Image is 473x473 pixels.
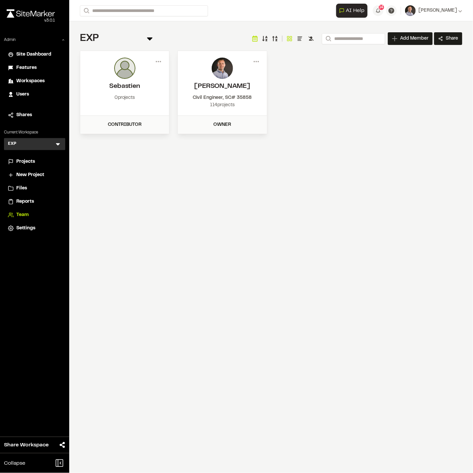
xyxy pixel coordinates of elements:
[16,158,35,165] span: Projects
[405,5,462,16] button: [PERSON_NAME]
[8,185,61,192] a: Files
[8,171,61,179] a: New Project
[4,129,65,135] p: Current Workspace
[8,198,61,205] a: Reports
[4,459,25,467] span: Collapse
[307,35,315,43] a: Include Deactivated Members
[7,9,55,18] img: rebrand.png
[16,185,27,192] span: Files
[16,64,37,72] span: Features
[322,33,334,44] button: Search
[418,7,457,14] span: [PERSON_NAME]
[405,5,416,16] img: User
[84,121,165,128] div: Contributor
[8,141,16,147] h3: EXP
[80,5,92,16] button: Search
[373,5,383,16] button: 14
[114,58,135,79] img: photo
[8,225,61,232] a: Settings
[16,51,51,58] span: Site Dashboard
[16,225,35,232] span: Settings
[16,112,32,119] span: Shares
[8,158,61,165] a: Projects
[8,112,61,119] a: Shares
[212,58,233,79] img: photo
[16,91,29,98] span: Users
[16,171,44,179] span: New Project
[400,35,428,42] span: Add Member
[336,4,367,18] button: Open AI Assistant
[8,51,61,58] a: Site Dashboard
[87,94,162,102] div: 0 projects
[4,441,49,449] span: Share Workspace
[446,35,458,42] span: Share
[8,211,61,219] a: Team
[336,4,370,18] div: Open AI Assistant
[4,37,16,43] p: Admin
[346,7,364,15] span: AI Help
[16,198,34,205] span: Reports
[16,211,29,219] span: Team
[8,64,61,72] a: Features
[16,78,45,85] span: Workspaces
[184,94,260,102] div: Civil Engineer, SC# 35858
[184,82,260,92] h2: Landon Messal
[7,18,55,24] div: Oh geez...please don't...
[8,91,61,98] a: Users
[87,82,162,92] h2: Sebastien
[184,102,260,109] div: 114 projects
[379,4,384,10] span: 14
[8,78,61,85] a: Workspaces
[182,121,263,128] div: Owner
[80,34,99,43] span: EXP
